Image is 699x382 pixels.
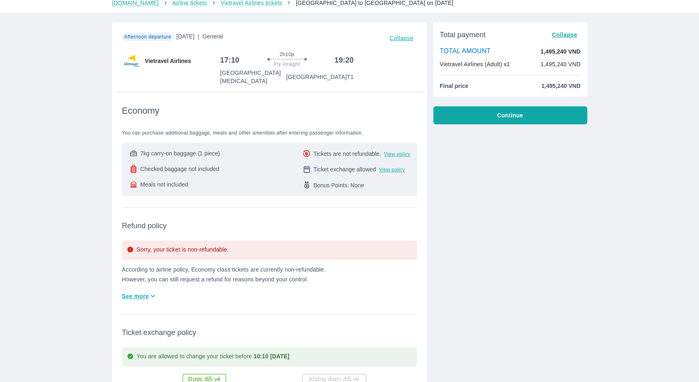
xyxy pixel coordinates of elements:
span: You can purchase additional baggage, meals and other amenities after entering passenger information. [122,130,417,136]
span: Meals not included [140,180,188,189]
span: Tickets are not refundable. [313,150,381,158]
span: Total payment [440,30,486,40]
span: Afternoon departure [124,34,171,40]
span: Vietravel Airlines [145,57,191,65]
button: View policy [384,151,410,157]
button: View policy [379,166,405,173]
span: 2h10p [280,51,294,58]
span: Fly straight [274,61,300,67]
span: 1,495,240 VND [541,82,581,90]
p: 1,495,240 VND [541,60,581,68]
p: You are allowed to change your ticket before [137,352,290,362]
p: 1,495,240 VND [541,47,581,56]
p: Sorry, your ticket is non-refundable. [137,245,229,255]
span: Collapse [390,35,414,41]
span: [DATE] [176,32,223,44]
span: Continue [497,111,523,119]
h6: 17:10 [220,55,240,65]
p: [GEOGRAPHIC_DATA] [MEDICAL_DATA] [220,69,286,85]
button: Collapse [387,32,417,44]
span: General [202,33,223,40]
p: According to airline policy, Economy class tickets are currently non-refundable. However, you can... [122,266,417,283]
p: Vietravel Airlines (Adult) x1 [440,60,510,68]
p: TOTAL AMOUNT [440,47,491,56]
strong: 10:10 [DATE] [253,353,290,360]
button: Continue [433,106,587,124]
p: [GEOGRAPHIC_DATA] T1 [286,73,354,81]
span: | [198,33,199,40]
span: Bonus Points: None [313,181,364,189]
span: Ticket exchange allowed [313,165,376,173]
span: Collapse [552,31,577,38]
h6: 19:20 [335,55,354,65]
span: Ticket exchange policy [122,328,417,337]
span: Final price [440,82,468,90]
span: Checked baggage not included [140,165,219,173]
button: See more [119,289,161,303]
button: Collapse [549,29,581,40]
span: See more [122,292,149,300]
span: Refund policy [122,221,417,231]
span: 7kg carry-on baggage (1 piece) [140,149,220,157]
span: Economy [122,105,160,117]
